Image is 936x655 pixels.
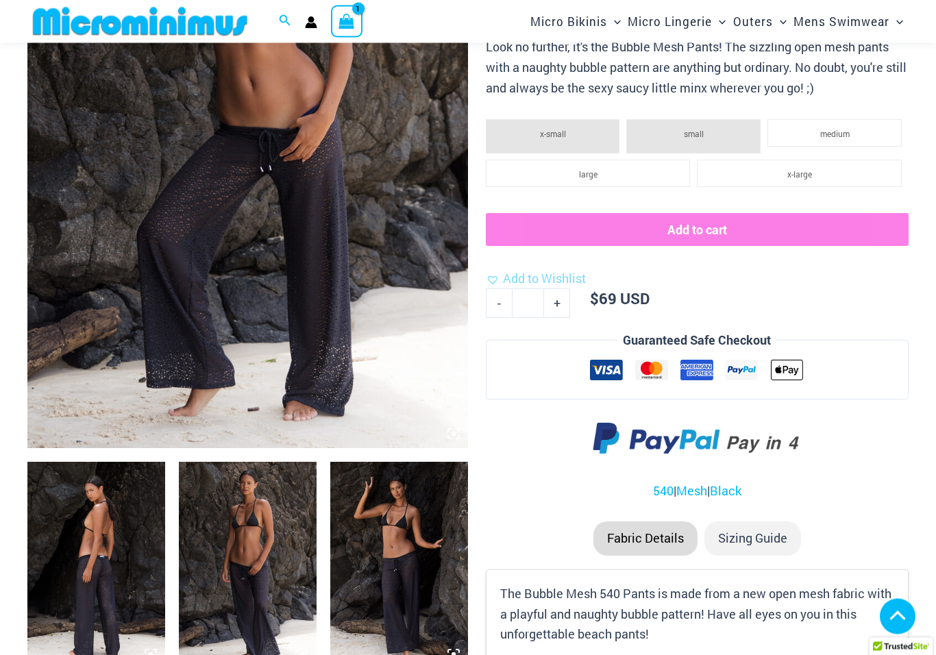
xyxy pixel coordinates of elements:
legend: Guaranteed Safe Checkout [617,331,776,351]
span: Add to Wishlist [503,271,586,287]
a: Mesh [676,483,707,499]
a: Black [710,483,741,499]
span: small [684,129,704,140]
span: Menu Toggle [607,4,621,39]
a: Search icon link [279,13,291,31]
li: small [626,120,761,154]
span: Mens Swimwear [793,4,889,39]
input: Product quantity [512,289,544,318]
span: Micro Lingerie [628,4,712,39]
a: 540 [653,483,674,499]
span: medium [820,129,850,140]
li: Fabric Details [593,522,698,556]
span: Menu Toggle [889,4,903,39]
a: View Shopping Cart, 1 items [331,5,362,37]
a: - [486,289,512,318]
button: Add to cart [486,214,909,247]
p: | | [486,482,909,502]
a: Account icon link [305,16,317,29]
bdi: 69 USD [590,289,650,309]
span: Menu Toggle [773,4,787,39]
span: x-small [540,129,566,140]
a: Micro LingerieMenu ToggleMenu Toggle [624,4,729,39]
li: medium [767,120,902,147]
li: x-large [697,160,902,188]
li: Sizing Guide [704,522,801,556]
a: Mens SwimwearMenu ToggleMenu Toggle [790,4,907,39]
span: $ [590,289,599,309]
span: Menu Toggle [712,4,726,39]
span: Outers [733,4,773,39]
a: Micro BikinisMenu ToggleMenu Toggle [527,4,624,39]
img: MM SHOP LOGO FLAT [27,6,253,37]
span: x-large [787,169,812,180]
p: The Bubble Mesh 540 Pants is made from a new open mesh fabric with a playful and naughty bubble p... [500,584,894,645]
li: large [486,160,691,188]
li: x-small [486,120,620,154]
a: + [544,289,570,318]
span: large [579,169,598,180]
nav: Site Navigation [525,2,909,41]
a: Add to Wishlist [486,269,586,290]
a: OutersMenu ToggleMenu Toggle [730,4,790,39]
span: Micro Bikinis [530,4,607,39]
